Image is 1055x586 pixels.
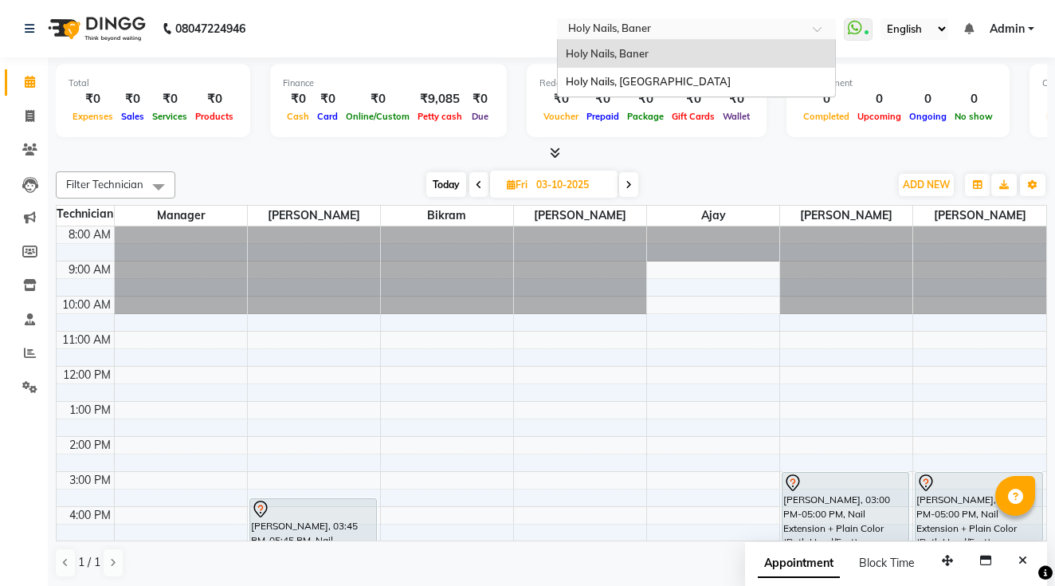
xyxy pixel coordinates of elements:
span: [PERSON_NAME] [780,206,912,226]
span: No show [951,111,997,122]
span: [PERSON_NAME] [248,206,380,226]
div: ₹0 [719,90,754,108]
input: 2025-10-03 [531,173,611,197]
span: Fri [503,179,531,191]
span: Products [191,111,237,122]
span: Wallet [719,111,754,122]
div: 4:00 PM [66,507,114,524]
div: ₹0 [191,90,237,108]
div: ₹0 [69,90,117,108]
div: 1:00 PM [66,402,114,419]
div: 2:00 PM [66,437,114,454]
span: Package [623,111,668,122]
div: 0 [799,90,853,108]
div: 0 [853,90,905,108]
div: 3:00 PM [66,472,114,489]
span: Due [468,111,492,122]
div: ₹0 [313,90,342,108]
div: ₹0 [283,90,313,108]
span: Petty cash [414,111,466,122]
span: Cash [283,111,313,122]
span: Online/Custom [342,111,414,122]
span: Holy Nails, [GEOGRAPHIC_DATA] [566,75,731,88]
div: [PERSON_NAME], 03:00 PM-05:00 PM, Nail Extension + Plain Color (Both Hand/Feet) [782,473,908,541]
span: Card [313,111,342,122]
span: Gift Cards [668,111,719,122]
span: Sales [117,111,148,122]
span: Today [426,172,466,197]
span: Voucher [539,111,582,122]
div: ₹0 [623,90,668,108]
div: Redemption [539,77,754,90]
div: 9:00 AM [65,262,114,278]
span: Manager [115,206,247,226]
div: 0 [905,90,951,108]
div: Technician [57,206,114,222]
b: 08047224946 [175,6,245,51]
span: Services [148,111,191,122]
span: Completed [799,111,853,122]
span: [PERSON_NAME] [913,206,1046,226]
div: ₹0 [466,90,494,108]
button: ADD NEW [899,174,954,196]
span: Holy Nails, Baner [566,47,649,60]
div: 11:00 AM [59,332,114,348]
div: 10:00 AM [59,297,114,313]
div: ₹0 [582,90,623,108]
div: 8:00 AM [65,226,114,243]
span: Expenses [69,111,117,122]
span: Appointment [758,549,840,578]
span: Prepaid [582,111,623,122]
div: Appointment [799,77,997,90]
div: ₹0 [668,90,719,108]
span: Block Time [859,556,915,570]
div: Finance [283,77,494,90]
span: Ongoing [905,111,951,122]
div: ₹0 [148,90,191,108]
div: ₹9,085 [414,90,466,108]
div: ₹0 [117,90,148,108]
span: Admin [990,21,1025,37]
span: Upcoming [853,111,905,122]
div: ₹0 [539,90,582,108]
span: [PERSON_NAME] [514,206,646,226]
div: 12:00 PM [60,367,114,383]
iframe: chat widget [988,522,1039,570]
ng-dropdown-panel: Options list [557,39,836,97]
div: [PERSON_NAME], 03:45 PM-05:45 PM, Nail Extension + Plain Color (Both Hand/Feet) [250,499,376,567]
span: Filter Technician [66,178,143,191]
div: Total [69,77,237,90]
span: 1 / 1 [78,554,100,571]
span: Ajay [647,206,779,226]
span: Bikram [381,206,513,226]
div: [PERSON_NAME], 03:00 PM-05:00 PM, Nail Extension + Plain Color (Both Hand/Feet) [916,473,1042,541]
span: ADD NEW [903,179,950,191]
div: 0 [951,90,997,108]
div: ₹0 [342,90,414,108]
img: logo [41,6,150,51]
